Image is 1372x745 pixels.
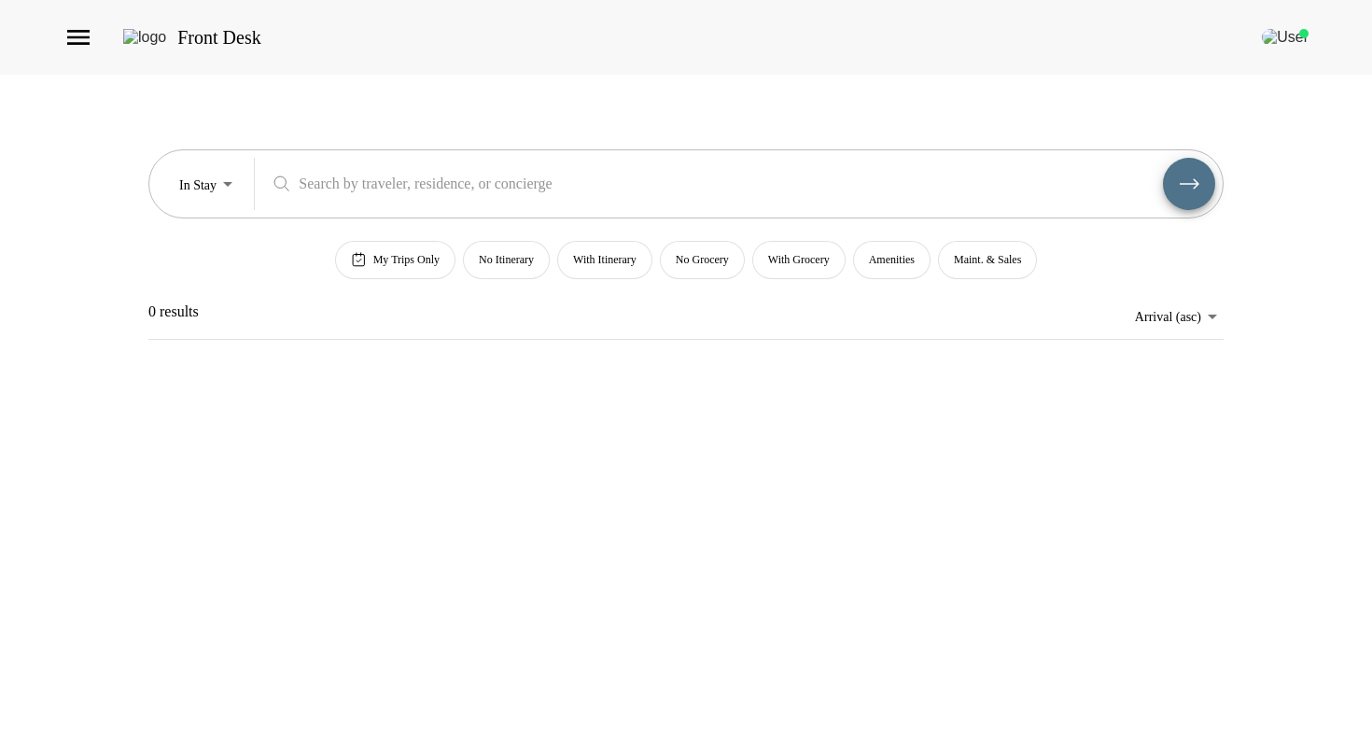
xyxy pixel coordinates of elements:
[768,252,830,268] span: With Grocery
[752,241,846,279] button: With Grocery
[373,252,440,268] span: My Trips Only
[123,29,166,46] img: logo
[660,241,745,279] button: No Grocery
[148,302,199,331] span: 0 results
[1262,29,1309,46] img: User
[869,252,915,268] span: Amenities
[676,252,729,268] span: No Grocery
[573,252,637,268] span: With Itinerary
[179,178,217,192] span: In Stay
[954,252,1021,268] span: Maint. & Sales
[335,241,455,279] button: My Trips Only
[463,241,550,279] button: No Itinerary
[1135,310,1201,324] span: Arrival (asc)
[557,241,652,279] button: With Itinerary
[177,24,260,50] span: Front Desk
[938,241,1037,279] button: Maint. & Sales
[299,173,1163,194] input: Search by traveler, residence, or concierge
[853,241,931,279] button: Amenities
[479,252,534,268] span: No Itinerary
